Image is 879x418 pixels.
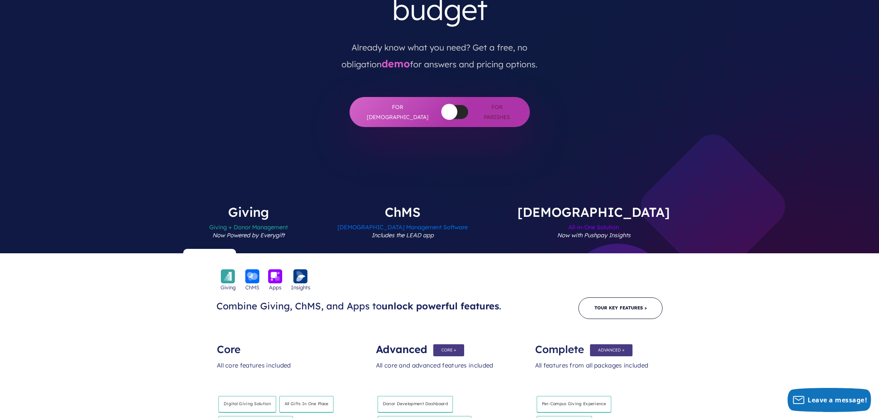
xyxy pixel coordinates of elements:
label: [DEMOGRAPHIC_DATA] [493,206,694,253]
a: demo [382,57,410,70]
img: icon_apps-bckgrnd-600x600-1.png [268,269,282,283]
img: icon_insights-bckgrnd-600x600-1.png [293,269,307,283]
button: Leave a message! [788,388,871,412]
span: For [DEMOGRAPHIC_DATA] [366,102,430,122]
div: Complete [535,337,662,353]
span: Giving [220,283,236,291]
span: [DEMOGRAPHIC_DATA] Management Software [337,218,468,253]
h4: Per-Campus giving experience [537,396,611,413]
div: All features from all packages included [535,353,662,390]
span: All-in-One Solution [517,218,670,253]
div: All core features included [217,353,344,390]
p: Already know what you need? Get a free, no obligation for answers and pricing options. [325,32,555,73]
span: Giving + Donor Management [209,218,288,253]
span: For Parishes [480,102,514,122]
img: icon_chms-bckgrnd-600x600-1.png [245,269,259,283]
a: Tour Key Features > [578,297,663,319]
img: icon_giving-bckgrnd-600x600-1.png [221,269,235,283]
span: Apps [269,283,281,291]
span: Leave a message! [808,396,867,404]
div: Advanced [376,337,503,353]
h4: Donor development dashboard [378,396,453,413]
em: Includes the LEAD app [372,232,434,239]
h4: Digital giving solution [218,396,276,413]
em: Now Powered by Everygift [212,232,285,239]
span: unlock powerful features [382,300,499,312]
h3: Combine Giving, ChMS, and Apps to . [216,300,509,312]
label: Giving [185,206,312,253]
div: All core and advanced features included [376,353,503,390]
span: ChMS [245,283,259,291]
h4: All Gifts in One Place [279,396,334,413]
span: Insights [291,283,310,291]
em: Now with Pushpay Insights [557,232,630,239]
div: Core [217,337,344,353]
label: ChMS [313,206,492,253]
